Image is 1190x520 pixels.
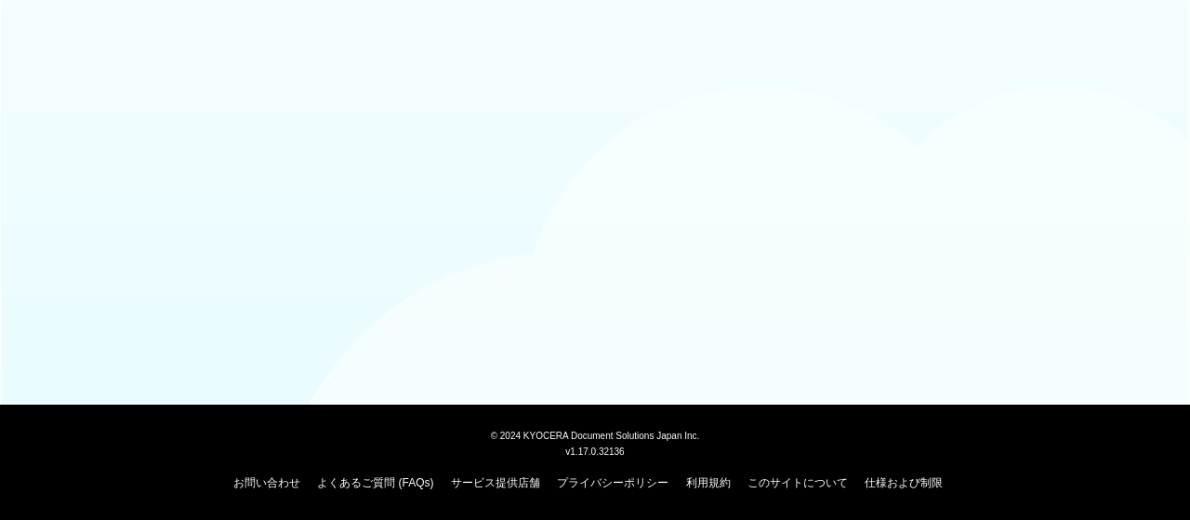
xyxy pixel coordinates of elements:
[491,429,700,441] span: © 2024 KYOCERA Document Solutions Japan Inc.
[233,476,300,489] a: お問い合わせ
[557,476,668,489] a: プライバシーポリシー
[747,476,848,489] a: このサイトについて
[686,476,731,489] a: 利用規約
[565,446,624,457] span: v1.17.0.32136
[865,476,943,489] a: 仕様および制限
[317,476,433,489] a: よくあるご質問 (FAQs)
[451,476,540,489] a: サービス提供店舗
